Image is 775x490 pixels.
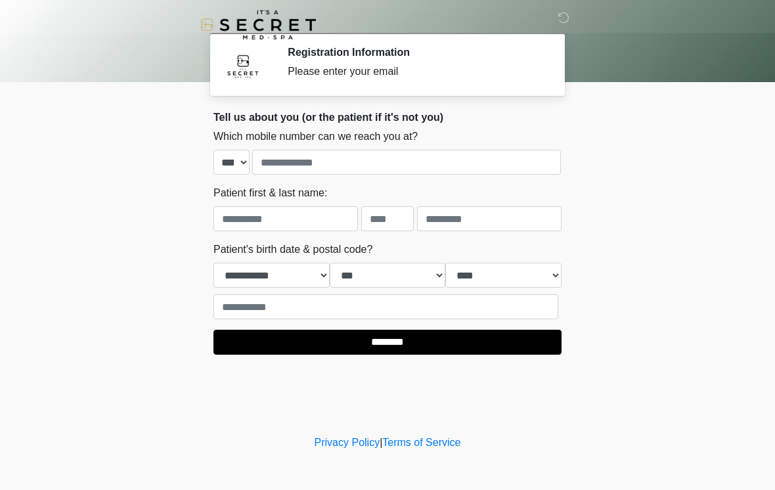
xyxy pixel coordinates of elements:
img: Agent Avatar [223,46,263,85]
label: Patient first & last name: [213,185,327,201]
img: It's A Secret Med Spa Logo [200,10,316,39]
h2: Registration Information [288,46,542,58]
label: Patient's birth date & postal code? [213,242,372,257]
a: Privacy Policy [315,437,380,448]
div: Please enter your email [288,64,542,79]
a: Terms of Service [382,437,460,448]
label: Which mobile number can we reach you at? [213,129,418,145]
h2: Tell us about you (or the patient if it's not you) [213,111,562,123]
a: | [380,437,382,448]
